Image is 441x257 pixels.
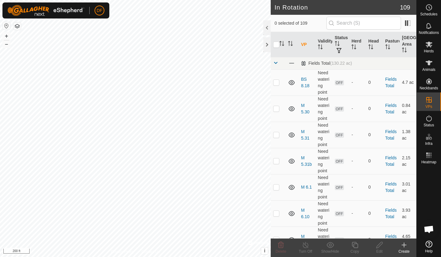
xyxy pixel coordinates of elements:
a: Fields Total [385,129,397,141]
span: 0 selected of 109 [274,20,326,27]
span: OFF [335,185,344,190]
a: M 6.12 [301,234,309,245]
td: Need watering point [315,200,332,226]
td: Need watering point [315,148,332,174]
span: Neckbands [419,86,438,90]
a: Fields Total [385,182,397,193]
a: M 5.30 [301,103,309,114]
th: Herd [349,32,366,57]
div: Create [392,249,416,254]
div: Copy [342,249,367,254]
td: 1.38 ac [399,122,416,148]
td: 4.7 ac [399,69,416,96]
span: OFF [335,133,344,138]
div: - [351,158,363,164]
a: Fields Total [385,234,397,245]
a: Fields Total [385,77,397,88]
a: Help [417,238,441,255]
span: OFF [335,159,344,164]
p-sorticon: Activate to sort [351,45,356,50]
button: Map Layers [14,22,21,30]
td: 4.65 ac [399,226,416,253]
button: + [3,32,10,40]
td: 0.84 ac [399,96,416,122]
td: Need watering point [315,174,332,200]
td: 0 [366,122,383,148]
td: 0 [366,226,383,253]
td: Need watering point [315,69,332,96]
div: - [351,236,363,243]
td: Need watering point [315,96,332,122]
h2: In Rotation [274,4,400,11]
th: Status [332,32,349,57]
a: M 5.31 [301,129,309,141]
td: Need watering point [315,226,332,253]
a: Fields Total [385,208,397,219]
p-sorticon: Activate to sort [402,48,407,53]
span: OFF [335,211,344,216]
div: - [351,210,363,217]
td: 0 [366,69,383,96]
span: Status [423,123,434,127]
a: M 5.31b [301,155,312,167]
span: VPs [425,105,432,108]
a: Privacy Policy [111,249,134,255]
span: DF [97,7,103,14]
div: - [351,184,363,190]
span: i [264,248,265,253]
span: Animals [422,68,435,71]
p-sorticon: Activate to sort [288,42,293,47]
span: OFF [335,237,344,243]
span: 109 [400,3,410,12]
a: Fields Total [385,155,397,167]
th: Validity [315,32,332,57]
div: Edit [367,249,392,254]
span: Delete [276,249,286,254]
span: (130.22 ac) [330,61,352,66]
td: 0 [366,174,383,200]
td: 0 [366,96,383,122]
div: Turn Off [293,249,318,254]
td: 3.01 ac [399,174,416,200]
input: Search (S) [326,17,401,30]
td: 0 [366,148,383,174]
button: – [3,40,10,48]
span: Herds [424,49,434,53]
a: M 6.10 [301,208,309,219]
td: 3.93 ac [399,200,416,226]
p-sorticon: Activate to sort [385,45,390,50]
a: Fields Total [385,103,397,114]
div: - [351,79,363,86]
span: Notifications [419,31,439,35]
div: - [351,105,363,112]
p-sorticon: Activate to sort [335,42,340,47]
th: Head [366,32,383,57]
span: Infra [425,142,432,145]
div: - [351,132,363,138]
div: Show/Hide [318,249,342,254]
span: Help [425,249,433,253]
p-sorticon: Activate to sort [318,45,323,50]
button: Reset Map [3,22,10,30]
span: OFF [335,80,344,85]
span: OFF [335,106,344,112]
p-sorticon: Activate to sort [279,42,284,47]
span: Heatmap [421,160,436,164]
td: Need watering point [315,122,332,148]
a: Contact Us [141,249,160,255]
button: i [261,247,268,254]
a: M 6.1 [301,185,312,190]
span: Schedules [420,12,437,16]
td: 2.15 ac [399,148,416,174]
img: Gallagher Logo [7,5,84,16]
th: [GEOGRAPHIC_DATA] Area [399,32,416,57]
p-sorticon: Activate to sort [368,45,373,50]
div: Fields Total [301,61,352,66]
th: VP [298,32,315,57]
th: Pasture [383,32,400,57]
a: Open chat [420,220,438,239]
a: BS 8.18 [301,77,309,88]
td: 0 [366,200,383,226]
